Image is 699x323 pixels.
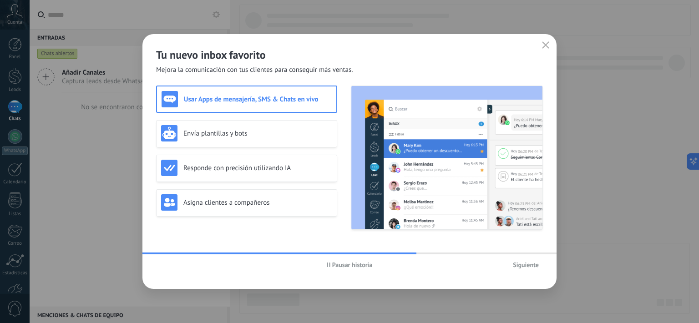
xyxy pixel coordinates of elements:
span: Mejora la comunicación con tus clientes para conseguir más ventas. [156,66,353,75]
h3: Asigna clientes a compañeros [183,198,332,207]
button: Pausar historia [323,258,377,272]
span: Siguiente [513,262,539,268]
button: Siguiente [509,258,543,272]
h3: Responde con precisión utilizando IA [183,164,332,172]
h2: Tu nuevo inbox favorito [156,48,543,62]
span: Pausar historia [332,262,373,268]
h3: Usar Apps de mensajería, SMS & Chats en vivo [184,95,332,104]
h3: Envía plantillas y bots [183,129,332,138]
